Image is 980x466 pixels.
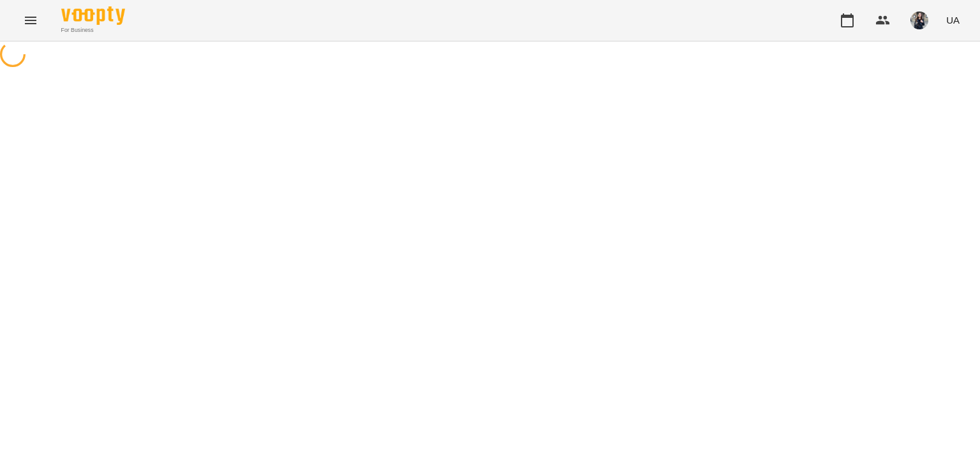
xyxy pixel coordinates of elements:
span: For Business [61,26,125,34]
button: Menu [15,5,46,36]
img: 5dc71f453aaa25dcd3a6e3e648fe382a.JPG [910,11,928,29]
span: UA [946,13,960,27]
img: Voopty Logo [61,6,125,25]
button: UA [941,8,965,32]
